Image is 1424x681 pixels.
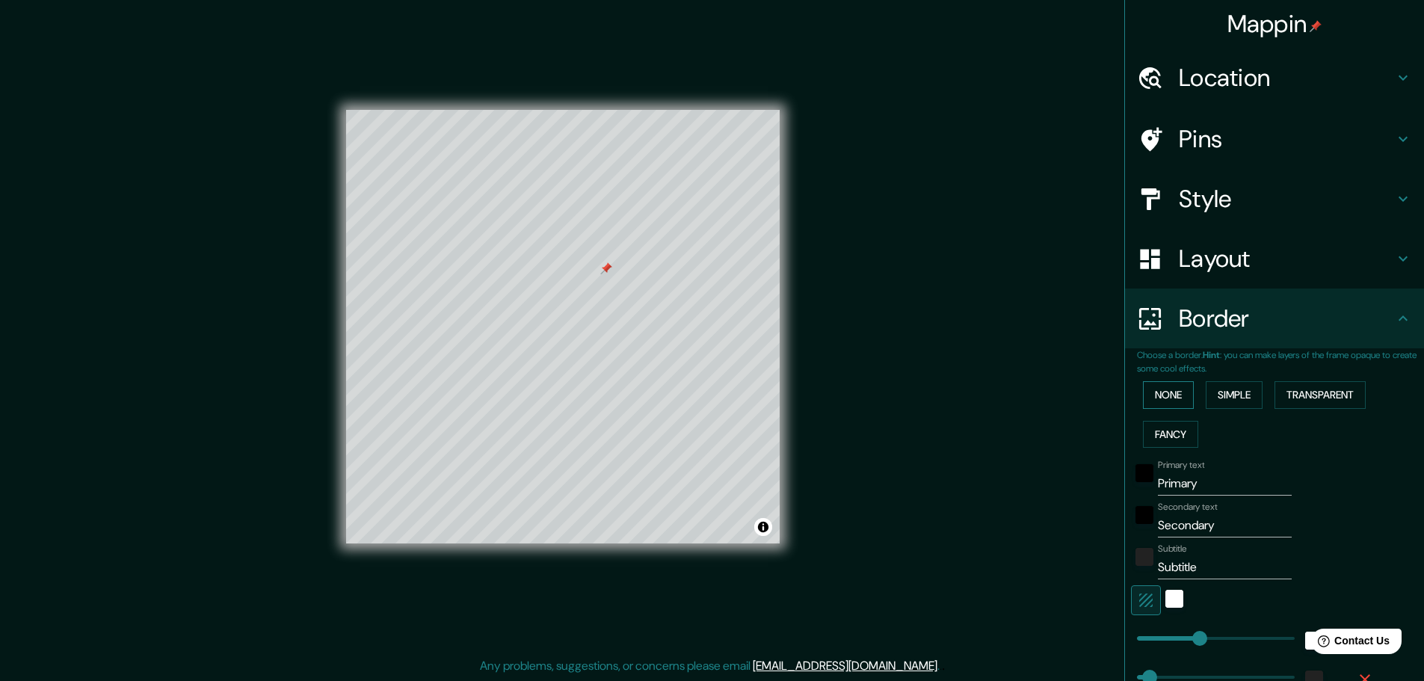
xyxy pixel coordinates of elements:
p: Any problems, suggestions, or concerns please email . [480,657,940,675]
label: Subtitle [1158,543,1187,555]
iframe: Help widget launcher [1291,623,1408,665]
div: . [940,657,942,675]
h4: Mappin [1227,9,1322,39]
div: Style [1125,169,1424,229]
label: Primary text [1158,459,1204,472]
img: pin-icon.png [1310,20,1322,32]
h4: Pins [1179,124,1394,154]
a: [EMAIL_ADDRESS][DOMAIN_NAME] [753,658,937,674]
h4: Border [1179,303,1394,333]
button: Transparent [1274,381,1366,409]
button: black [1135,506,1153,524]
div: Pins [1125,109,1424,169]
div: Layout [1125,229,1424,289]
div: Border [1125,289,1424,348]
button: color-222222 [1135,548,1153,566]
h4: Style [1179,184,1394,214]
h4: Location [1179,63,1394,93]
p: Choose a border. : you can make layers of the frame opaque to create some cool effects. [1137,348,1424,375]
div: . [942,657,945,675]
button: white [1165,590,1183,608]
div: Location [1125,48,1424,108]
button: Fancy [1143,421,1198,449]
button: black [1135,464,1153,482]
button: Simple [1206,381,1263,409]
button: None [1143,381,1194,409]
button: Toggle attribution [754,518,772,536]
b: Hint [1203,349,1220,361]
h4: Layout [1179,244,1394,274]
label: Secondary text [1158,501,1218,514]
